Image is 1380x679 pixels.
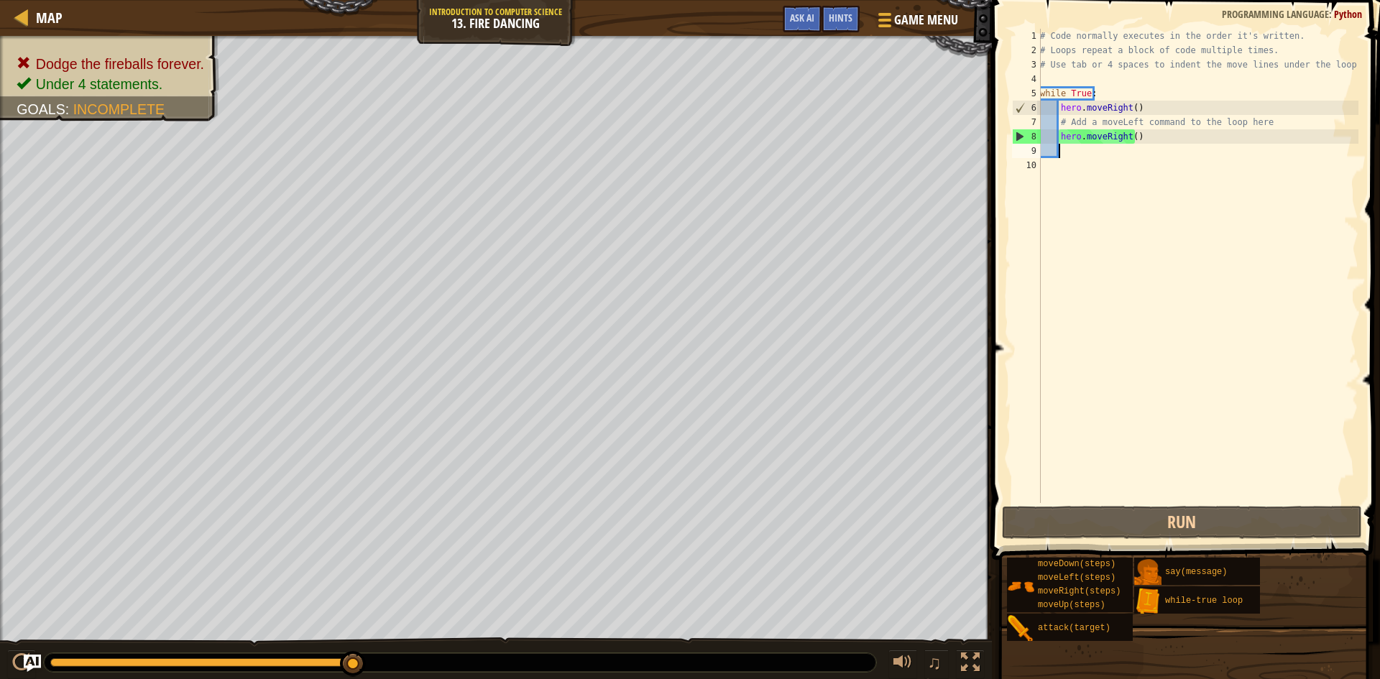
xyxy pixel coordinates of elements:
span: : [65,101,73,117]
span: while-true loop [1165,596,1243,606]
div: 10 [1012,158,1041,172]
div: 8 [1013,129,1041,144]
span: moveRight(steps) [1038,586,1121,596]
div: 7 [1012,115,1041,129]
span: Goals [17,101,65,117]
span: Map [36,8,63,27]
span: Python [1334,7,1362,21]
div: 2 [1012,43,1041,57]
span: ♫ [927,652,942,673]
img: portrait.png [1007,573,1034,600]
div: 6 [1013,101,1041,115]
div: 1 [1012,29,1041,43]
span: Under 4 statements. [36,76,162,92]
div: 4 [1012,72,1041,86]
span: moveLeft(steps) [1038,573,1115,583]
button: Toggle fullscreen [956,650,985,679]
div: 5 [1012,86,1041,101]
span: say(message) [1165,567,1227,577]
img: portrait.png [1134,588,1161,615]
img: portrait.png [1134,559,1161,586]
a: Map [29,8,63,27]
button: Run [1002,506,1362,539]
img: portrait.png [1007,615,1034,642]
span: : [1329,7,1334,21]
button: Ask AI [783,6,822,32]
li: Under 4 statements. [17,74,204,94]
button: Game Menu [867,6,967,40]
button: Ctrl + P: Play [7,650,36,679]
span: Incomplete [73,101,165,117]
button: Ask AI [24,655,41,672]
button: ♫ [924,650,949,679]
span: attack(target) [1038,623,1110,633]
span: moveUp(steps) [1038,600,1105,610]
span: Game Menu [894,11,958,29]
span: moveDown(steps) [1038,559,1115,569]
span: Hints [829,11,852,24]
li: Dodge the fireballs forever. [17,54,204,74]
span: Programming language [1222,7,1329,21]
span: Ask AI [790,11,814,24]
div: 3 [1012,57,1041,72]
button: Adjust volume [888,650,917,679]
span: Dodge the fireballs forever. [36,56,204,72]
div: 9 [1012,144,1041,158]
